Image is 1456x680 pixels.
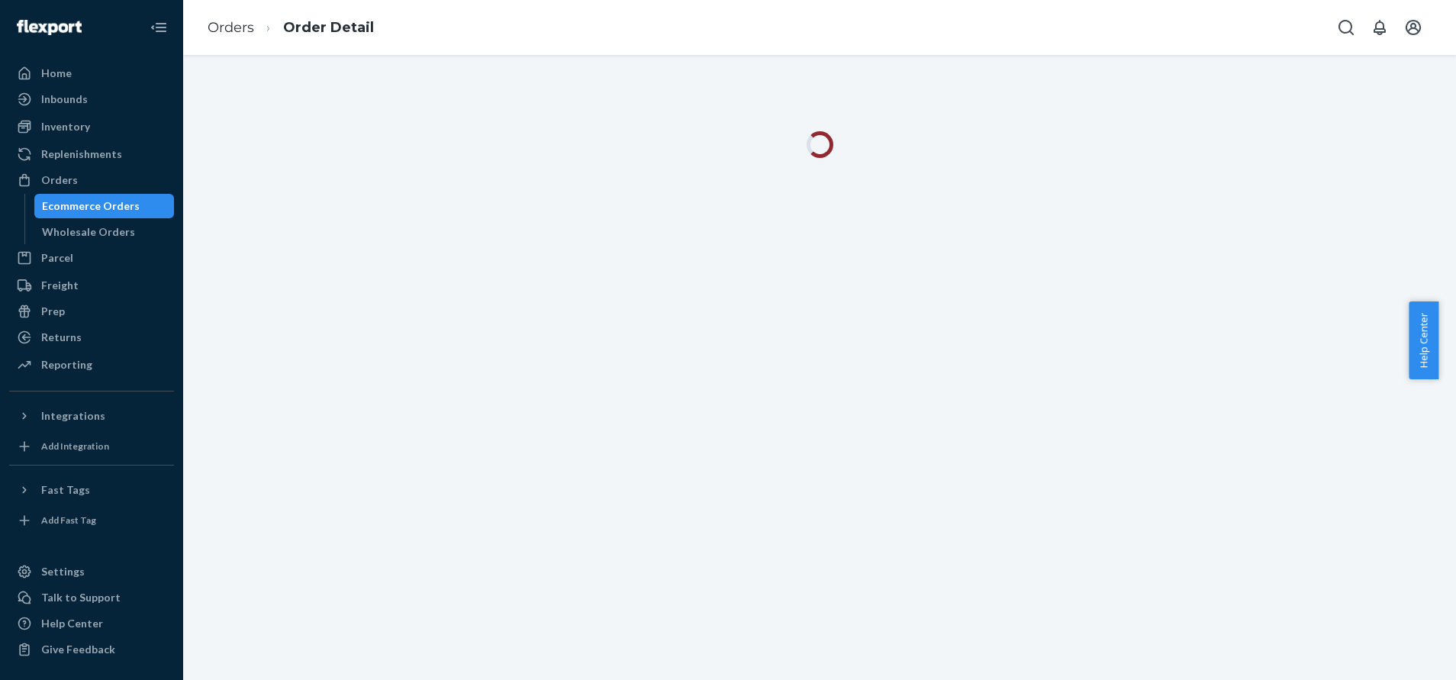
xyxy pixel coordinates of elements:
div: Settings [41,564,85,579]
div: Returns [41,330,82,345]
a: Inbounds [9,87,174,111]
a: Prep [9,299,174,324]
a: Freight [9,273,174,298]
div: Fast Tags [41,482,90,498]
div: Inventory [41,119,90,134]
a: Ecommerce Orders [34,194,175,218]
a: Order Detail [283,19,374,36]
div: Inbounds [41,92,88,107]
button: Open notifications [1364,12,1395,43]
div: Prep [41,304,65,319]
div: Give Feedback [41,642,115,657]
img: Flexport logo [17,20,82,35]
button: Give Feedback [9,637,174,662]
a: Wholesale Orders [34,220,175,244]
ol: breadcrumbs [195,5,386,50]
div: Parcel [41,250,73,266]
div: Freight [41,278,79,293]
button: Talk to Support [9,585,174,610]
div: Add Fast Tag [41,514,96,527]
div: Ecommerce Orders [42,198,140,214]
div: Home [41,66,72,81]
div: Replenishments [41,147,122,162]
a: Settings [9,559,174,584]
a: Reporting [9,353,174,377]
button: Close Navigation [143,12,174,43]
div: Help Center [41,616,103,631]
button: Help Center [1409,301,1438,379]
div: Add Integration [41,440,109,453]
a: Add Integration [9,434,174,459]
a: Parcel [9,246,174,270]
button: Open account menu [1398,12,1429,43]
div: Reporting [41,357,92,372]
a: Home [9,61,174,85]
a: Orders [9,168,174,192]
a: Returns [9,325,174,350]
button: Open Search Box [1331,12,1361,43]
button: Fast Tags [9,478,174,502]
a: Add Fast Tag [9,508,174,533]
button: Integrations [9,404,174,428]
a: Inventory [9,114,174,139]
div: Integrations [41,408,105,424]
div: Wholesale Orders [42,224,135,240]
div: Orders [41,172,78,188]
a: Orders [208,19,254,36]
div: Talk to Support [41,590,121,605]
a: Help Center [9,611,174,636]
a: Replenishments [9,142,174,166]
